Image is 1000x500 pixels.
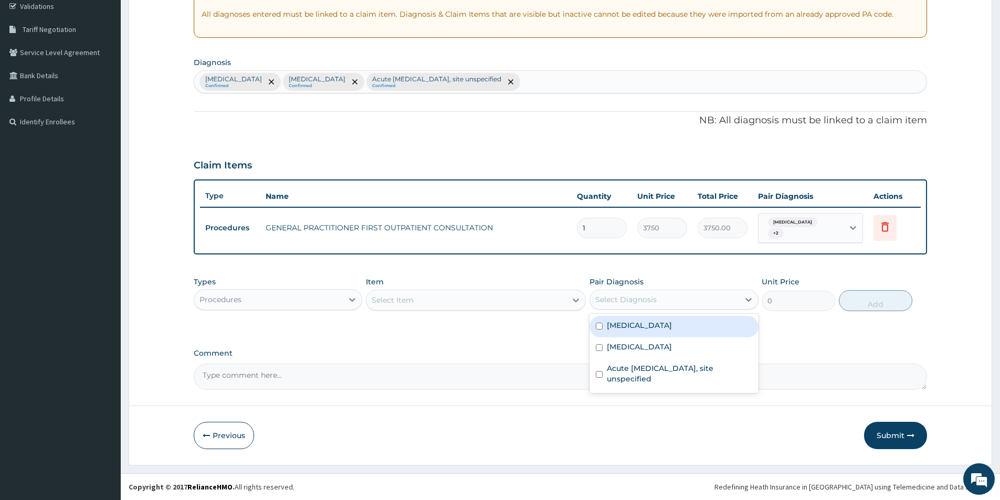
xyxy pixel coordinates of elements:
[692,186,753,207] th: Total Price
[506,77,515,87] span: remove selection option
[607,320,672,331] label: [MEDICAL_DATA]
[372,83,501,89] small: Confirmed
[200,186,260,206] th: Type
[350,77,360,87] span: remove selection option
[55,59,176,72] div: Chat with us now
[205,75,262,83] p: [MEDICAL_DATA]
[19,52,43,79] img: d_794563401_company_1708531726252_794563401
[61,132,145,238] span: We're online!
[607,342,672,352] label: [MEDICAL_DATA]
[194,114,927,127] p: NB: All diagnosis must be linked to a claim item
[753,186,868,207] th: Pair Diagnosis
[260,186,572,207] th: Name
[595,294,657,305] div: Select Diagnosis
[199,294,241,305] div: Procedures
[172,5,197,30] div: Minimize live chat window
[267,77,276,87] span: remove selection option
[768,217,817,228] span: [MEDICAL_DATA]
[572,186,632,207] th: Quantity
[194,349,927,358] label: Comment
[194,422,254,449] button: Previous
[121,473,1000,500] footer: All rights reserved.
[372,295,414,305] div: Select Item
[129,482,235,492] strong: Copyright © 2017 .
[768,228,784,239] span: + 2
[714,482,992,492] div: Redefining Heath Insurance in [GEOGRAPHIC_DATA] using Telemedicine and Data Science!
[187,482,233,492] a: RelianceHMO
[289,75,345,83] p: [MEDICAL_DATA]
[864,422,927,449] button: Submit
[23,25,76,34] span: Tariff Negotiation
[260,217,572,238] td: GENERAL PRACTITIONER FIRST OUTPATIENT CONSULTATION
[200,218,260,238] td: Procedures
[202,9,919,19] p: All diagnoses entered must be linked to a claim item. Diagnosis & Claim Items that are visible bu...
[289,83,345,89] small: Confirmed
[607,363,752,384] label: Acute [MEDICAL_DATA], site unspecified
[366,276,384,287] label: Item
[590,276,644,287] label: Pair Diagnosis
[194,160,252,172] h3: Claim Items
[194,278,216,286] label: Types
[205,83,262,89] small: Confirmed
[632,186,692,207] th: Unit Price
[762,276,799,287] label: Unit Price
[5,286,200,323] textarea: Type your message and hit 'Enter'
[868,186,921,207] th: Actions
[839,290,912,311] button: Add
[372,75,501,83] p: Acute [MEDICAL_DATA], site unspecified
[194,57,231,68] label: Diagnosis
